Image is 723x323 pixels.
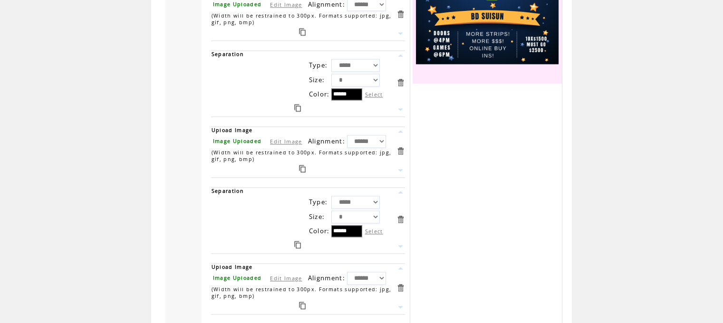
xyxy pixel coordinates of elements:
[211,127,252,133] span: Upload Image
[396,264,405,273] a: Move this item up
[365,91,383,98] label: Select
[308,227,329,235] span: Color:
[212,138,261,144] span: Image Uploaded
[396,166,405,175] a: Move this item down
[211,264,252,270] span: Upload Image
[396,188,405,197] a: Move this item up
[396,78,405,87] a: Delete this item
[270,138,302,145] a: Edit Image
[396,105,405,114] a: Move this item down
[396,9,405,19] a: Delete this item
[294,241,301,248] a: Duplicate this item
[396,215,405,224] a: Delete this item
[270,275,302,282] a: Edit Image
[212,275,261,281] span: Image Uploaded
[299,165,306,172] a: Duplicate this item
[211,51,243,57] span: Separation
[396,242,405,251] a: Move this item down
[308,198,328,206] span: Type:
[294,104,301,112] a: Duplicate this item
[211,188,243,194] span: Separation
[396,29,405,38] a: Move this item down
[299,302,306,309] a: Duplicate this item
[396,303,405,312] a: Move this item down
[212,1,261,8] span: Image Uploaded
[211,149,391,162] span: (Width will be restrained to 300px. Formats supported: jpg, gif, png, bmp)
[299,28,306,36] a: Duplicate this item
[396,127,405,136] a: Move this item up
[396,51,405,60] a: Move this item up
[396,146,405,155] a: Delete this item
[308,137,345,145] span: Alignment:
[308,61,328,69] span: Type:
[308,274,345,282] span: Alignment:
[396,283,405,292] a: Delete this item
[308,90,329,98] span: Color:
[308,76,325,84] span: Size:
[365,228,383,235] label: Select
[211,286,391,299] span: (Width will be restrained to 300px. Formats supported: jpg, gif, png, bmp)
[308,212,325,221] span: Size:
[211,12,391,26] span: (Width will be restrained to 300px. Formats supported: jpg, gif, png, bmp)
[270,1,302,8] a: Edit Image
